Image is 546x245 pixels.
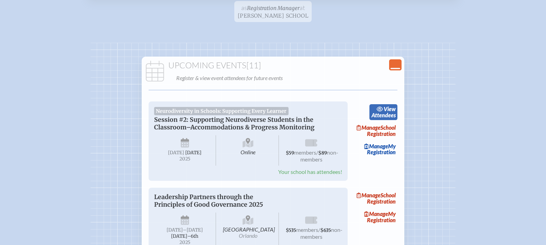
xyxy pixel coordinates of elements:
span: members [296,226,318,233]
a: ManageSchool Registration [353,190,397,206]
span: [DATE] [167,227,183,233]
a: ManageMy Registration [353,209,397,225]
span: Leadership Partners through the Principles of Good Governance 2025 [154,193,263,208]
span: Orlando [239,232,257,239]
span: [DATE] [168,150,184,156]
span: $59 [286,150,294,156]
p: Register & view event attendees for future events [176,73,400,83]
span: Session #2: Supporting Neurodiverse Students in the Classroom–Accommodations & Progress Monitoring [154,116,314,131]
a: viewAttendees [369,104,397,120]
span: / [316,149,318,156]
span: Manage [357,124,380,131]
span: Manage [357,192,380,198]
a: ManageSchool Registration [353,123,397,139]
span: Manage [364,210,388,217]
span: members [294,149,316,156]
span: –[DATE] [183,227,203,233]
a: ManageMy Registration [353,141,397,157]
span: [DATE]–⁠6th [171,233,198,239]
span: Online [217,135,279,166]
span: Manage [364,143,388,149]
h1: Upcoming Events [144,61,402,70]
span: [11] [246,60,261,70]
span: Your school has attendees! [278,168,342,175]
span: 2025 [160,240,210,245]
span: $89 [318,150,327,156]
span: [DATE] [185,150,201,156]
span: 2025 [160,156,210,161]
span: view [384,106,396,112]
span: / [318,226,320,233]
span: non-members [300,149,339,163]
span: $635 [320,227,331,233]
span: Neurodiversity in Schools: Supporting Every Learner [154,107,289,115]
span: $535 [286,227,296,233]
span: non-members [300,226,343,240]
